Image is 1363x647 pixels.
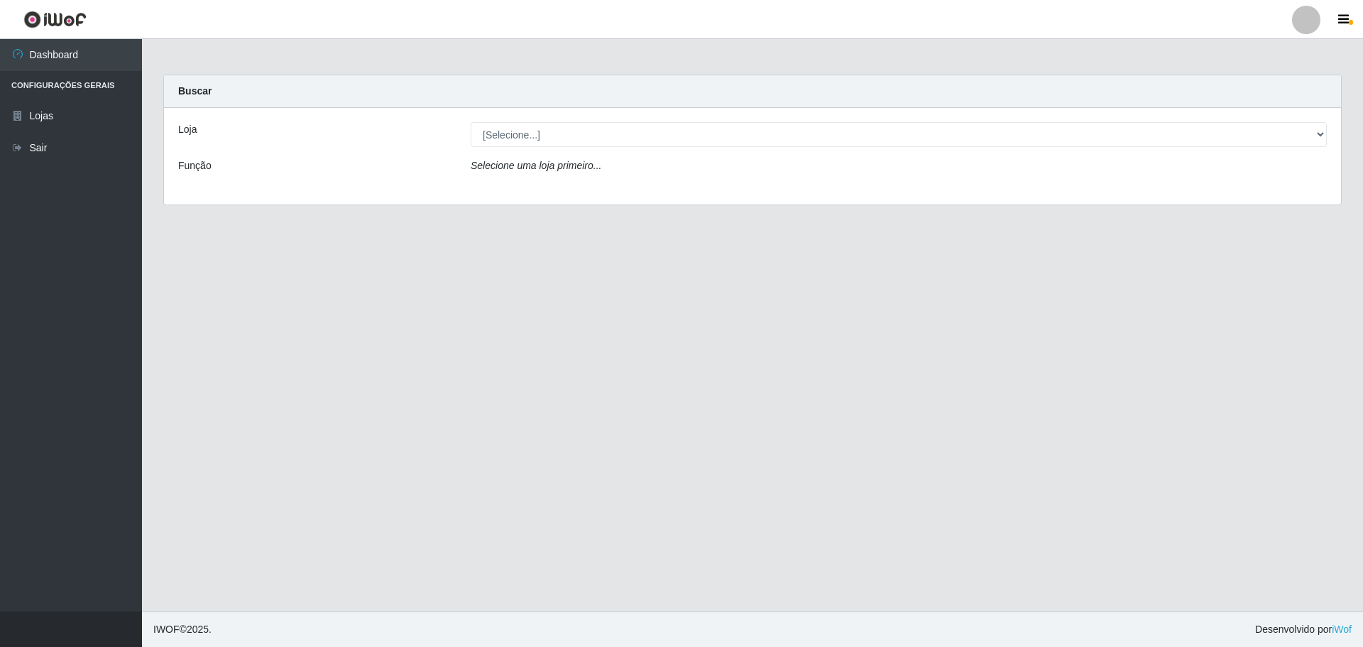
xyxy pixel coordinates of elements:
[1255,622,1352,637] span: Desenvolvido por
[178,85,212,97] strong: Buscar
[23,11,87,28] img: CoreUI Logo
[153,622,212,637] span: © 2025 .
[178,158,212,173] label: Função
[471,160,601,171] i: Selecione uma loja primeiro...
[1332,624,1352,635] a: iWof
[153,624,180,635] span: IWOF
[178,122,197,137] label: Loja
